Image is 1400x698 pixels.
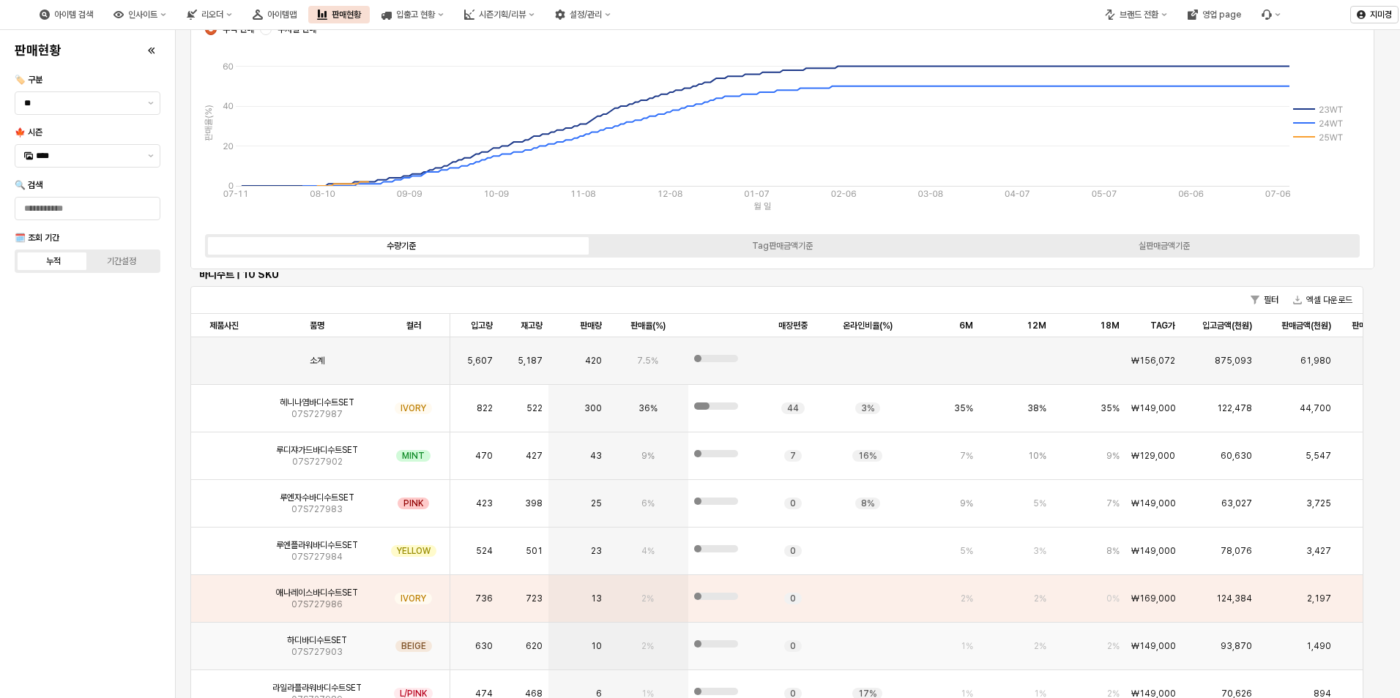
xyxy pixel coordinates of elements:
[387,241,416,251] div: 수량기준
[475,450,493,462] span: 470
[1352,320,1396,331] span: 판매율 (금액)
[397,545,431,557] span: YELLOW
[373,6,453,23] div: 입출고 현황
[526,640,543,652] span: 620
[276,539,358,551] span: 루엔플라워바디수트SET
[521,320,543,331] span: 재고량
[477,402,493,414] span: 822
[15,43,62,58] h4: 판매현황
[1300,355,1331,367] span: 61,980
[1287,291,1358,309] button: 엑셀 다운로드
[591,498,602,509] span: 25
[1221,450,1252,462] span: 60,630
[276,444,358,456] span: 루디쟈가드바디수트SET
[1306,498,1331,509] span: 3,725
[960,498,973,509] span: 9%
[1120,10,1158,20] div: 브랜드 전환
[15,233,59,243] span: 🗓️ 조회 기간
[641,498,655,509] span: 6%
[954,402,973,414] span: 35%
[790,498,796,509] span: 0
[178,6,241,23] div: 리오더
[1100,320,1120,331] span: 18M
[1253,6,1289,23] div: Menu item 6
[403,498,423,509] span: PINK
[15,180,42,190] span: 🔍 검색
[308,6,370,23] button: 판매현황
[272,682,362,694] span: 라일라플라워바디수트SET
[590,450,602,462] span: 43
[1106,450,1120,462] span: 9%
[861,498,874,509] span: 8%
[1221,640,1252,652] span: 93,870
[1096,6,1176,23] button: 브랜드 전환
[396,10,435,20] div: 입출고 현황
[1131,402,1176,414] span: ₩149,000
[1106,593,1120,604] span: 0%
[201,10,223,20] div: 리오더
[475,593,493,604] span: 736
[1131,450,1175,462] span: ₩129,000
[455,6,543,23] button: 시즌기획/리뷰
[1217,402,1252,414] span: 122,478
[961,640,973,652] span: 1%
[406,320,421,331] span: 컬러
[1179,6,1250,23] div: 영업 page
[1221,545,1252,557] span: 78,076
[641,593,654,604] span: 2%
[630,320,666,331] span: 판매율(%)
[1027,402,1046,414] span: 38%
[1139,241,1190,251] div: 실판매금액기준
[637,355,658,367] span: 7.5%
[1106,545,1120,557] span: 8%
[570,10,602,20] div: 설정/관리
[585,355,602,367] span: 420
[778,320,808,331] span: 매장편중
[960,450,973,462] span: 7%
[790,545,796,557] span: 0
[961,593,973,604] span: 2%
[276,587,358,598] span: 애나레이스바디수트SET
[1034,593,1046,604] span: 2%
[280,397,354,408] span: 헤니나염바디수트SET
[176,30,1400,698] main: App Frame
[280,492,354,503] span: 루엔자수바디수트SET
[591,593,602,604] span: 13
[210,239,592,252] label: 수량기준
[291,503,343,515] span: 07S727983
[105,6,175,23] button: 인사이트
[244,6,305,23] button: 아이템맵
[267,10,297,20] div: 아이템맵
[1300,402,1331,414] span: 44,700
[292,456,343,468] span: 07S727902
[843,320,893,331] span: 온라인비율(%)
[1215,355,1252,367] span: 875,093
[641,545,655,557] span: 4%
[310,355,324,367] span: 소계
[526,450,543,462] span: 427
[1202,320,1252,331] span: 입고금액(천원)
[1033,545,1046,557] span: 3%
[1131,355,1175,367] span: ₩156,072
[1307,593,1331,604] span: 2,197
[476,545,493,557] span: 524
[402,450,425,462] span: MINT
[1245,291,1284,309] button: 필터
[1221,498,1252,509] span: 63,027
[291,646,343,658] span: 07S727903
[142,92,160,114] button: 제안 사항 표시
[1101,402,1120,414] span: 35%
[54,10,93,20] div: 아이템 검색
[107,256,136,266] div: 기간설정
[752,241,813,251] div: Tag판매금액기준
[209,320,239,331] span: 제품사진
[1131,640,1176,652] span: ₩149,000
[638,402,658,414] span: 36%
[1027,320,1046,331] span: 12M
[1033,498,1046,509] span: 5%
[1306,640,1331,652] span: 1,490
